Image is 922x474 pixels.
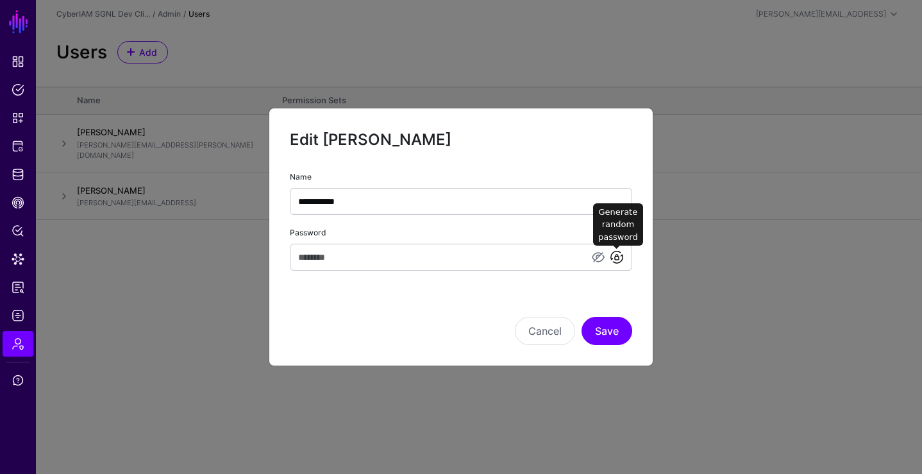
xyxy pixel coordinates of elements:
[593,203,643,246] div: Generate random password
[515,317,575,345] button: Cancel
[290,129,632,151] h2: Edit [PERSON_NAME]
[290,171,312,183] label: Name
[290,227,326,239] label: Password
[582,317,632,345] button: Save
